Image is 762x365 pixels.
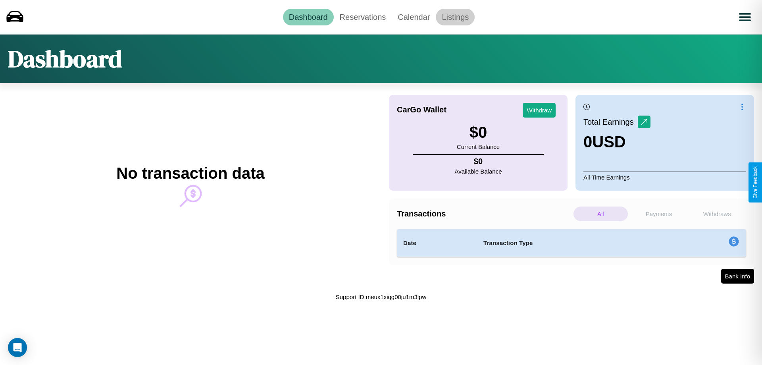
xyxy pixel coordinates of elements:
[116,164,264,182] h2: No transaction data
[455,166,502,177] p: Available Balance
[752,166,758,199] div: Give Feedback
[336,292,426,302] p: Support ID: meux1xiqg00ju1m3lpw
[392,9,436,25] a: Calendar
[334,9,392,25] a: Reservations
[457,141,500,152] p: Current Balance
[283,9,334,25] a: Dashboard
[583,172,746,183] p: All Time Earnings
[632,207,686,221] p: Payments
[523,103,556,118] button: Withdraw
[8,42,122,75] h1: Dashboard
[397,209,571,218] h4: Transactions
[457,124,500,141] h3: $ 0
[690,207,744,221] p: Withdraws
[583,115,638,129] p: Total Earnings
[721,269,754,284] button: Bank Info
[397,105,446,114] h4: CarGo Wallet
[455,157,502,166] h4: $ 0
[573,207,628,221] p: All
[8,338,27,357] div: Open Intercom Messenger
[583,133,650,151] h3: 0 USD
[483,238,664,248] h4: Transaction Type
[397,229,746,257] table: simple table
[436,9,475,25] a: Listings
[734,6,756,28] button: Open menu
[403,238,471,248] h4: Date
